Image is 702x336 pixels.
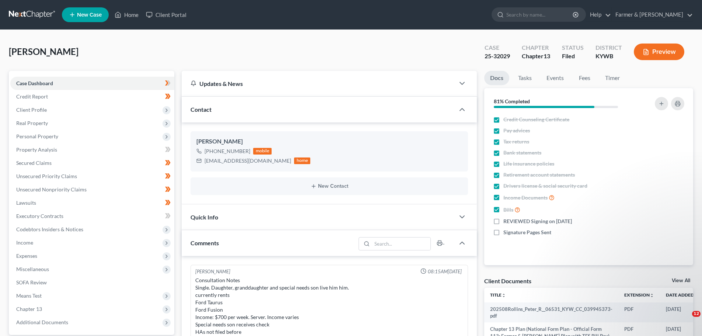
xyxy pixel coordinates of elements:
[205,148,250,155] div: [PHONE_NUMBER]
[16,80,53,86] span: Case Dashboard
[10,183,174,196] a: Unsecured Nonpriority Claims
[677,311,695,329] iframe: Intercom live chat
[16,279,47,285] span: SOFA Review
[10,77,174,90] a: Case Dashboard
[10,156,174,170] a: Secured Claims
[16,133,58,139] span: Personal Property
[191,106,212,113] span: Contact
[503,206,513,214] span: Bills
[503,218,572,225] span: REVIEWED Signing on [DATE]
[10,209,174,223] a: Executory Contracts
[692,311,701,317] span: 12
[494,98,530,104] strong: 81% Completed
[596,44,622,52] div: District
[10,90,174,103] a: Credit Report
[503,116,569,123] span: Credit Counseling Certificate
[485,44,510,52] div: Case
[562,52,584,60] div: Filed
[586,8,611,21] a: Help
[541,71,570,85] a: Events
[16,319,68,325] span: Additional Documents
[16,107,47,113] span: Client Profile
[506,8,574,21] input: Search by name...
[573,71,596,85] a: Fees
[503,127,530,134] span: Pay advices
[484,302,618,323] td: 202508Rollins_Peter_R__06531_KYW_CC_039945373-pdf
[196,183,462,189] button: New Contact
[16,306,42,312] span: Chapter 13
[10,276,174,289] a: SOFA Review
[544,52,550,59] span: 13
[142,8,190,21] a: Client Portal
[16,200,36,206] span: Lawsuits
[16,120,48,126] span: Real Property
[372,238,431,250] input: Search...
[16,253,37,259] span: Expenses
[16,226,83,232] span: Codebtors Insiders & Notices
[16,266,49,272] span: Miscellaneous
[634,44,684,60] button: Preview
[503,229,551,236] span: Signature Pages Sent
[191,80,446,87] div: Updates & News
[111,8,142,21] a: Home
[484,277,531,285] div: Client Documents
[195,268,230,275] div: [PERSON_NAME]
[503,149,541,156] span: Bank statements
[522,44,550,52] div: Chapter
[253,148,272,155] div: mobile
[16,213,63,219] span: Executory Contracts
[503,194,548,201] span: Income Documents
[503,171,575,179] span: Retirement account statements
[16,146,57,153] span: Property Analysis
[205,157,291,164] div: [EMAIL_ADDRESS][DOMAIN_NAME]
[612,8,693,21] a: Farmer & [PERSON_NAME]
[485,52,510,60] div: 25-32029
[16,292,42,299] span: Means Test
[512,71,538,85] a: Tasks
[191,239,219,246] span: Comments
[618,302,660,323] td: PDF
[294,157,310,164] div: home
[10,170,174,183] a: Unsecured Priority Claims
[562,44,584,52] div: Status
[502,293,506,298] i: unfold_more
[77,12,102,18] span: New Case
[9,46,78,57] span: [PERSON_NAME]
[16,173,77,179] span: Unsecured Priority Claims
[503,138,529,145] span: Tax returns
[596,52,622,60] div: KYWB
[16,160,52,166] span: Secured Claims
[522,52,550,60] div: Chapter
[599,71,626,85] a: Timer
[10,143,174,156] a: Property Analysis
[16,93,48,100] span: Credit Report
[503,160,554,167] span: Life insurance policies
[191,214,218,221] span: Quick Info
[10,196,174,209] a: Lawsuits
[490,292,506,298] a: Titleunfold_more
[196,137,462,146] div: [PERSON_NAME]
[16,239,33,246] span: Income
[428,268,462,275] span: 08:15AM[DATE]
[16,186,87,193] span: Unsecured Nonpriority Claims
[484,71,509,85] a: Docs
[503,182,587,190] span: Drivers license & social security card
